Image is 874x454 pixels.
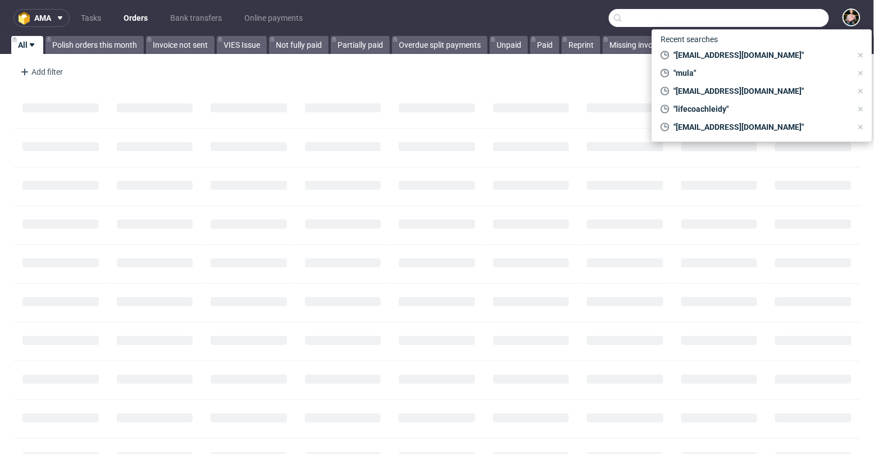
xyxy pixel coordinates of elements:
[670,49,852,61] span: "[EMAIL_ADDRESS][DOMAIN_NAME]"
[13,9,70,27] button: ama
[490,36,528,54] a: Unpaid
[16,63,65,81] div: Add filter
[392,36,488,54] a: Overdue split payments
[603,36,669,54] a: Missing invoice
[74,9,108,27] a: Tasks
[34,14,51,22] span: ama
[670,121,852,133] span: "[EMAIL_ADDRESS][DOMAIN_NAME]"
[657,30,723,48] span: Recent searches
[530,36,559,54] a: Paid
[331,36,390,54] a: Partially paid
[670,103,852,115] span: "lifecoachleidy"
[269,36,329,54] a: Not fully paid
[11,36,43,54] a: All
[670,67,852,79] span: "mula"
[670,85,852,97] span: "[EMAIL_ADDRESS][DOMAIN_NAME]"
[117,9,154,27] a: Orders
[45,36,144,54] a: Polish orders this month
[217,36,267,54] a: VIES Issue
[562,36,600,54] a: Reprint
[844,10,859,25] img: Marta Tomaszewska
[238,9,309,27] a: Online payments
[19,12,34,25] img: logo
[163,9,229,27] a: Bank transfers
[146,36,215,54] a: Invoice not sent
